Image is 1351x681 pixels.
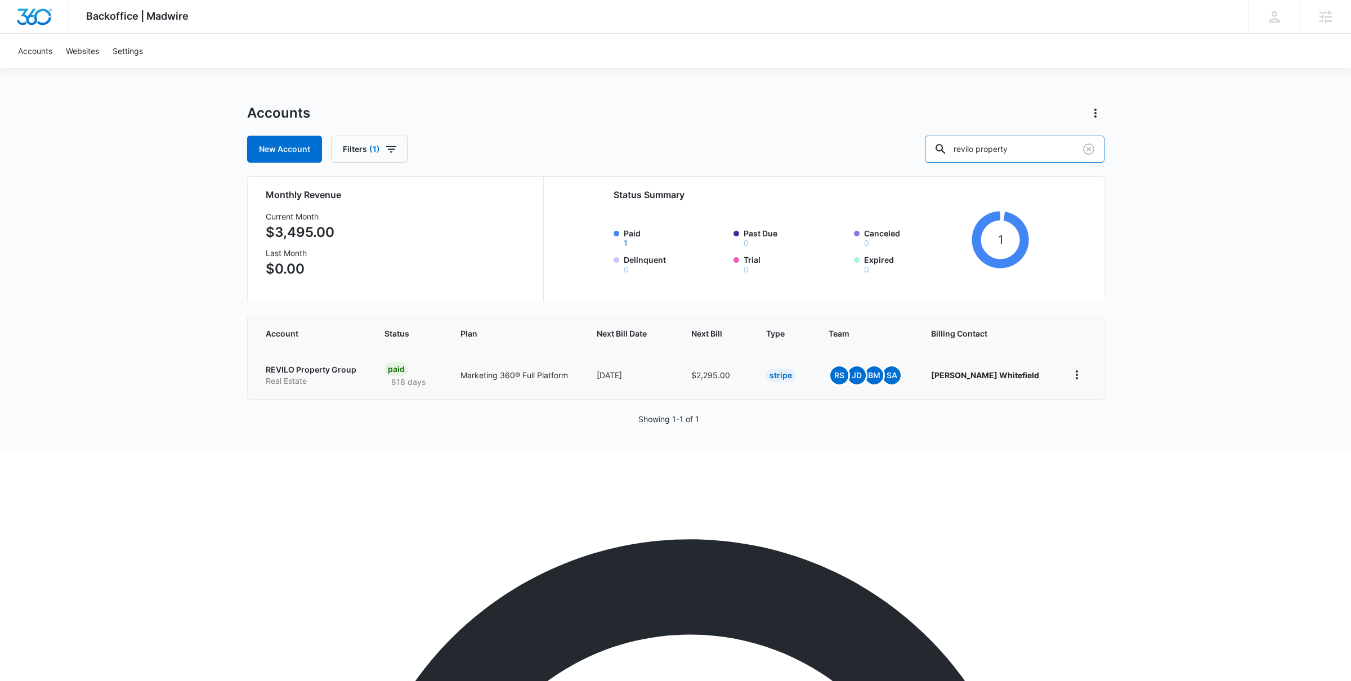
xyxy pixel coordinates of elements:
a: Accounts [11,34,59,68]
div: Paid [384,362,408,376]
label: Past Due [744,227,847,247]
p: $0.00 [266,259,334,279]
span: Team [829,328,887,339]
a: Websites [59,34,106,68]
span: Backoffice | Madwire [86,10,189,22]
button: Actions [1086,104,1104,122]
tspan: 1 [998,232,1003,247]
input: Search [925,136,1104,163]
td: [DATE] [583,351,678,399]
span: Next Bill Date [597,328,648,339]
label: Paid [624,227,727,247]
button: Clear [1080,140,1098,158]
label: Canceled [864,227,968,247]
span: JD [848,366,866,384]
a: Settings [106,34,150,68]
span: Status [384,328,417,339]
div: Stripe [766,369,795,382]
span: Next Bill [691,328,723,339]
h3: Current Month [266,210,334,222]
span: Billing Contact [931,328,1041,339]
span: Type [766,328,785,339]
label: Delinquent [624,254,727,274]
span: (1) [369,145,380,153]
span: RS [830,366,848,384]
p: REVILO Property Group [266,364,358,375]
p: $3,495.00 [266,222,334,243]
h1: Accounts [247,105,310,122]
label: Expired [864,254,968,274]
label: Trial [744,254,847,274]
button: home [1068,366,1086,384]
a: New Account [247,136,322,163]
p: Marketing 360® Full Platform [460,369,570,381]
p: 818 days [384,376,432,388]
button: Filters(1) [331,136,408,163]
span: Plan [460,328,570,339]
td: $2,295.00 [678,351,753,399]
h3: Last Month [266,247,334,259]
span: BM [865,366,883,384]
a: REVILO Property GroupReal Estate [266,364,358,386]
button: Paid [624,239,628,247]
p: Real Estate [266,375,358,387]
span: SA [883,366,901,384]
span: Account [266,328,342,339]
p: Showing 1-1 of 1 [638,413,699,425]
h2: Monthly Revenue [266,188,530,201]
h2: Status Summary [614,188,1030,201]
strong: [PERSON_NAME] Whitefield [931,370,1039,380]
